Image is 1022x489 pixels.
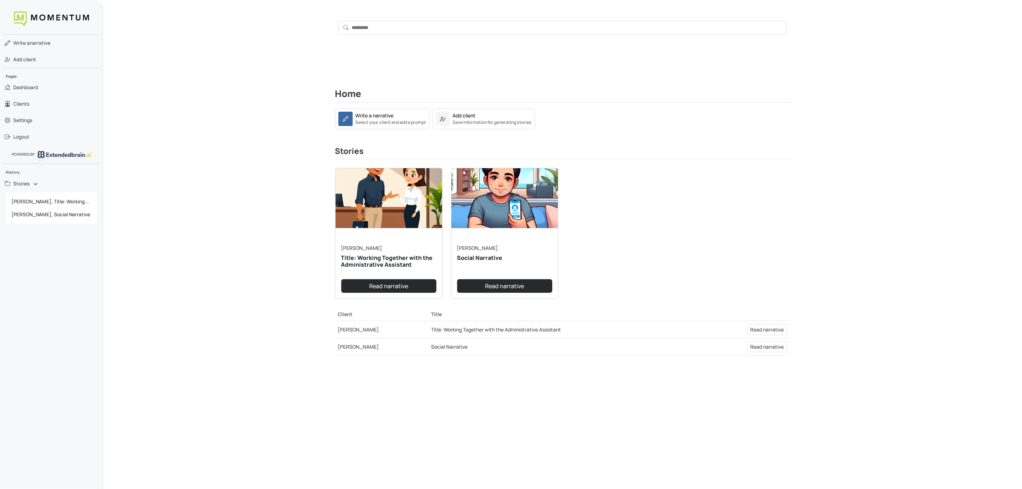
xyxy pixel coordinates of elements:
[13,39,50,47] span: narrative
[341,279,436,293] a: Read narrative
[14,11,89,26] img: logo
[13,56,36,63] span: Add client
[747,324,787,335] a: Read narrative
[13,180,30,187] span: Stories
[338,343,379,350] a: [PERSON_NAME]
[13,133,29,140] span: Logout
[335,308,429,321] th: Client
[9,208,94,221] span: [PERSON_NAME], Social Narrative
[13,84,38,91] span: Dashboard
[38,151,91,160] img: logo
[453,119,532,126] small: Save information for generating stories
[341,245,382,251] a: [PERSON_NAME]
[335,115,430,121] a: Write a narrativeSelect your client and add a prompt
[335,108,430,129] a: Write a narrativeSelect your client and add a prompt
[13,40,30,46] span: Write a
[747,341,787,352] a: Read narrative
[457,245,498,251] a: [PERSON_NAME]
[13,117,32,124] span: Settings
[338,326,379,333] a: [PERSON_NAME]
[9,195,94,208] span: [PERSON_NAME], Title: Working Together with the Administrative Assistant
[356,119,426,126] small: Select your client and add a prompt
[431,343,468,350] a: Social Narrative
[457,279,552,293] a: Read narrative
[457,255,552,261] h5: Social Narrative
[341,255,436,268] h5: Title: Working Together with the Administrative Assistant
[432,115,535,121] a: Add clientSave information for generating stories
[13,100,29,107] span: Clients
[453,112,476,119] div: Add client
[429,308,699,321] th: Title
[356,112,394,119] div: Write a narrative
[432,108,535,129] a: Add clientSave information for generating stories
[335,88,790,103] h2: Home
[451,168,558,228] img: narrative
[6,208,97,221] a: [PERSON_NAME], Social Narrative
[6,195,97,208] a: [PERSON_NAME], Title: Working Together with the Administrative Assistant
[431,326,561,333] a: Title: Working Together with the Administrative Assistant
[335,146,790,159] h3: Stories
[336,168,442,228] img: narrative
